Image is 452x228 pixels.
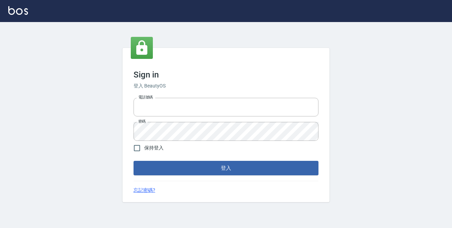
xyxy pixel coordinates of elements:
span: 保持登入 [144,144,164,152]
h3: Sign in [134,70,318,80]
button: 登入 [134,161,318,175]
label: 電話號碼 [138,95,153,100]
h6: 登入 BeautyOS [134,82,318,90]
a: 忘記密碼? [134,187,155,194]
label: 密碼 [138,119,146,124]
img: Logo [8,6,28,15]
